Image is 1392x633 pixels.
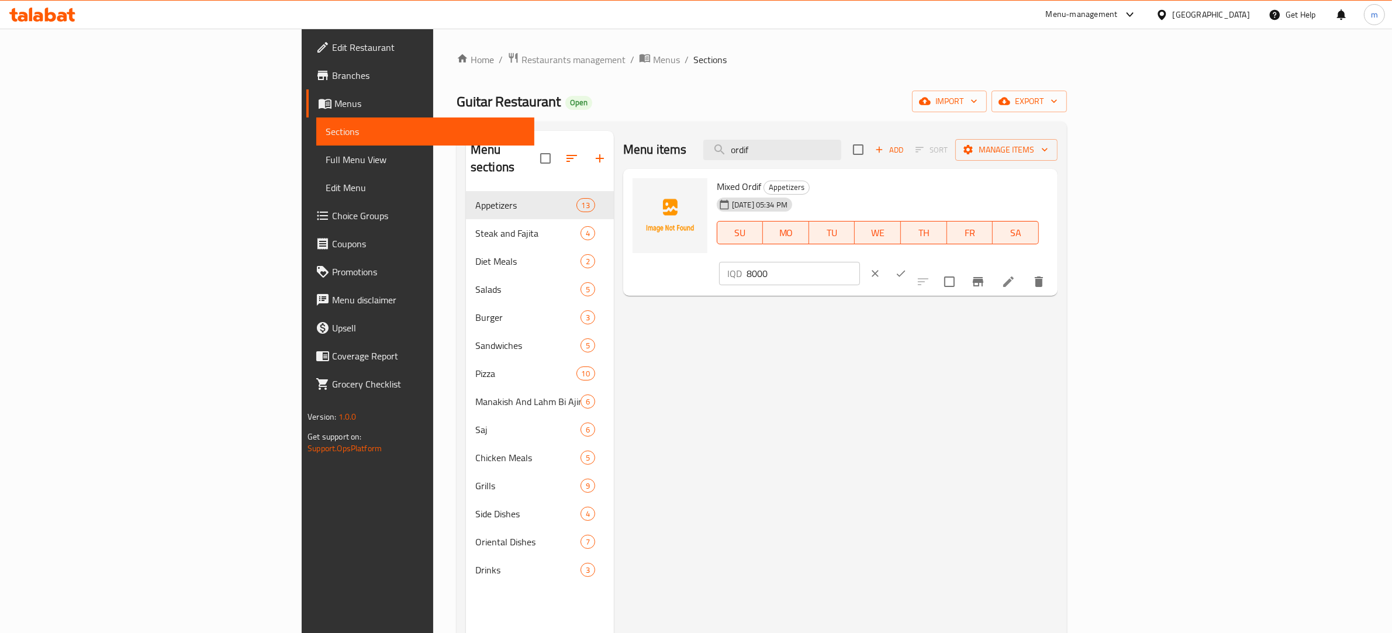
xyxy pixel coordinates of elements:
div: items [581,254,595,268]
span: Grills [475,479,581,493]
span: 6 [581,424,595,435]
a: Upsell [306,314,534,342]
a: Edit menu item [1001,275,1015,289]
span: Oriental Dishes [475,535,581,549]
nav: Menu sections [466,186,614,589]
a: Coverage Report [306,342,534,370]
span: 10 [577,368,595,379]
span: Open [565,98,592,108]
div: items [581,310,595,324]
button: MO [763,221,809,244]
div: items [581,282,595,296]
div: Open [565,96,592,110]
span: Select section first [908,141,955,159]
span: Grocery Checklist [332,377,525,391]
span: SU [722,224,758,241]
li: / [685,53,689,67]
button: delete [1025,268,1053,296]
div: Pizza10 [466,359,614,388]
span: TU [814,224,851,241]
span: Edit Restaurant [332,40,525,54]
span: Chicken Meals [475,451,581,465]
span: 9 [581,480,595,492]
a: Restaurants management [507,52,626,67]
span: 7 [581,537,595,548]
span: 4 [581,509,595,520]
span: export [1001,94,1058,109]
button: Add section [586,144,614,172]
span: TH [906,224,942,241]
a: Menu disclaimer [306,286,534,314]
span: [DATE] 05:34 PM [727,199,792,210]
a: Support.OpsPlatform [308,441,382,456]
span: 5 [581,452,595,463]
a: Branches [306,61,534,89]
span: Steak and Fajita [475,226,581,240]
button: Manage items [955,139,1058,161]
span: FR [952,224,989,241]
button: Branch-specific-item [964,268,992,296]
div: items [581,226,595,240]
span: Choice Groups [332,209,525,223]
span: Add [873,143,905,157]
div: Manakish And Lahm Bi Ajin [475,395,581,409]
div: [GEOGRAPHIC_DATA] [1173,8,1250,21]
span: SA [997,224,1034,241]
span: MO [768,224,804,241]
span: Menu disclaimer [332,293,525,307]
button: SU [717,221,763,244]
span: Sandwiches [475,338,581,352]
input: search [703,140,841,160]
a: Grocery Checklist [306,370,534,398]
span: Drinks [475,563,581,577]
span: Select section [846,137,871,162]
a: Choice Groups [306,202,534,230]
span: Menus [653,53,680,67]
div: Steak and Fajita4 [466,219,614,247]
span: Salads [475,282,581,296]
span: Select all sections [533,146,558,171]
div: items [581,563,595,577]
span: m [1371,8,1378,21]
h2: Menu items [623,141,687,158]
span: import [921,94,977,109]
span: Diet Meals [475,254,581,268]
span: Coverage Report [332,349,525,363]
li: / [630,53,634,67]
span: Upsell [332,321,525,335]
button: SA [993,221,1039,244]
span: Burger [475,310,581,324]
div: items [581,338,595,352]
span: Appetizers [475,198,576,212]
input: Please enter price [747,262,860,285]
span: 3 [581,565,595,576]
span: Side Dishes [475,507,581,521]
div: Burger3 [466,303,614,331]
nav: breadcrumb [457,52,1067,67]
span: Saj [475,423,581,437]
div: Pizza [475,366,576,381]
span: Guitar Restaurant [457,88,561,115]
span: 6 [581,396,595,407]
div: Saj6 [466,416,614,444]
div: items [581,395,595,409]
span: Sort sections [558,144,586,172]
div: Manakish And Lahm Bi Ajin6 [466,388,614,416]
a: Menus [306,89,534,117]
span: Coupons [332,237,525,251]
div: Salads5 [466,275,614,303]
span: Select to update [937,269,962,294]
span: Restaurants management [521,53,626,67]
a: Menus [639,52,680,67]
button: export [992,91,1067,112]
div: Sandwiches5 [466,331,614,359]
button: Add [871,141,908,159]
span: Get support on: [308,429,361,444]
span: 3 [581,312,595,323]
